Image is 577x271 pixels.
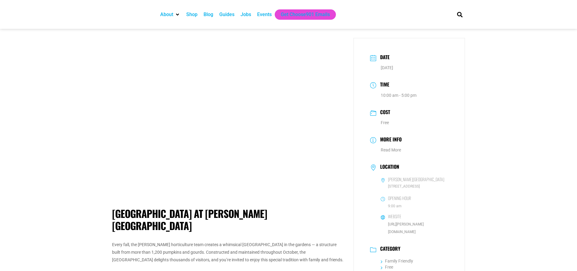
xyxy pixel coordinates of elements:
dd: Free [370,119,449,127]
span: [DATE] [381,65,393,70]
h6: Website [388,214,401,219]
a: Family Friendly [381,259,413,263]
h3: Cost [377,108,390,117]
a: Events [257,11,272,18]
h1: [GEOGRAPHIC_DATA] at [PERSON_NAME][GEOGRAPHIC_DATA] [112,208,344,232]
div: About [157,9,183,20]
span: [STREET_ADDRESS] [381,184,449,189]
a: About [160,11,173,18]
h6: [PERSON_NAME][GEOGRAPHIC_DATA] [388,177,444,182]
span: 9:00 am [381,202,411,210]
a: Free [381,265,393,269]
a: Read More [381,147,401,152]
a: Blog [204,11,213,18]
h3: More Info [377,136,402,144]
p: Every fall, the [PERSON_NAME] horticulture team creates a whimsical [GEOGRAPHIC_DATA] in the gard... [112,241,344,264]
nav: Main nav [157,9,447,20]
abbr: 10:00 am - 5:00 pm [381,93,416,98]
a: Guides [219,11,234,18]
a: Shop [186,11,197,18]
h3: Date [377,53,390,62]
h6: Opening Hour [388,195,411,201]
h3: Location [377,164,399,171]
a: Get Choose901 Emails [281,11,330,18]
h3: Time [377,81,389,90]
a: Jobs [240,11,251,18]
a: [URL][PERSON_NAME][DOMAIN_NAME] [388,222,424,234]
h3: Category [377,246,400,253]
div: Search [455,9,465,19]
